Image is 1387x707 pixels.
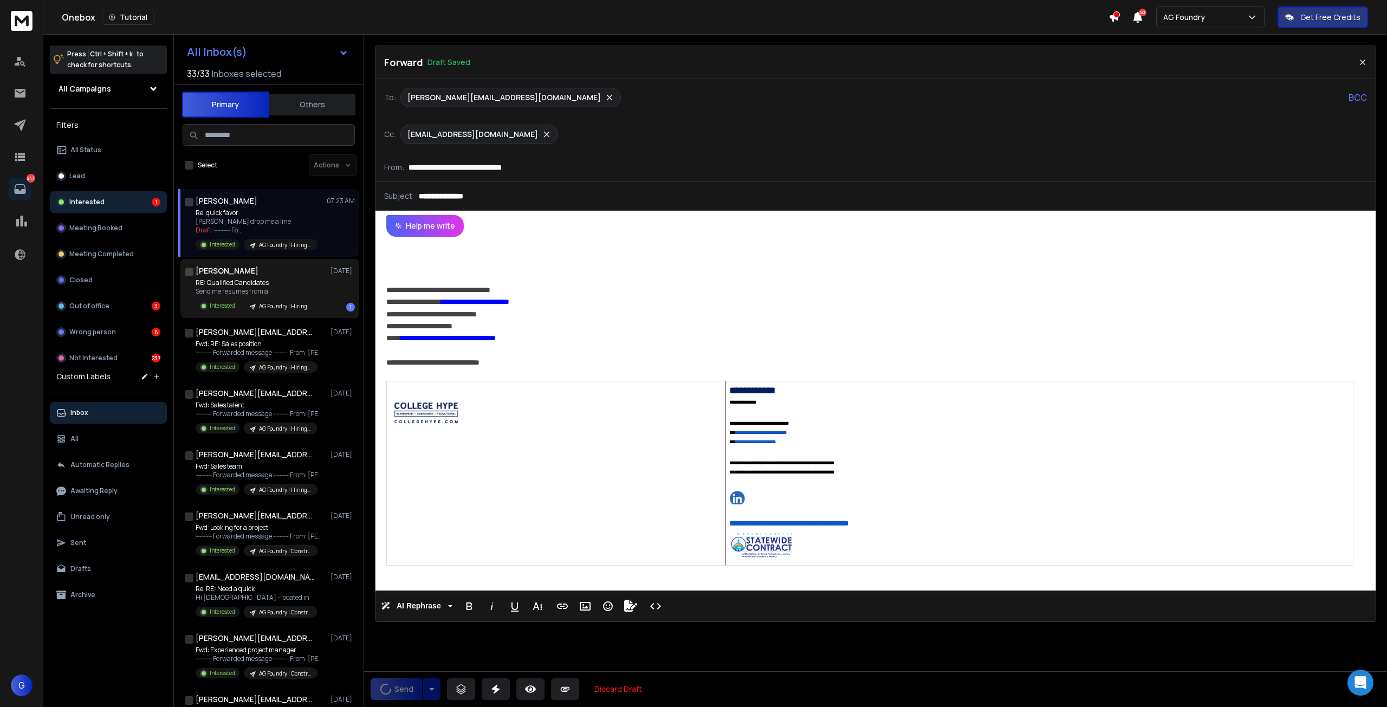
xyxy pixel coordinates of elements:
[50,347,167,369] button: Not Interested237
[196,532,326,541] p: ---------- Forwarded message --------- From: [PERSON_NAME]
[196,646,326,654] p: Fwd: Experienced project manager
[69,354,118,362] p: Not Interested
[575,595,595,617] button: Insert Image (Ctrl+P)
[50,584,167,606] button: Archive
[182,92,269,118] button: Primary
[196,340,326,348] p: Fwd: RE: Sales position
[210,424,235,432] p: Interested
[598,595,618,617] button: Emoticons
[196,585,317,593] p: Re: RE: Need a quick
[1163,12,1209,23] p: AG Foundry
[1347,670,1373,696] div: Open Intercom Messenger
[1300,12,1360,23] p: Get Free Credits
[1349,91,1367,104] p: BCC
[152,354,160,362] div: 237
[102,10,154,25] button: Tutorial
[9,178,31,200] a: 247
[330,267,355,275] p: [DATE]
[50,558,167,580] button: Drafts
[27,174,35,183] p: 247
[327,197,355,205] p: 07:23 AM
[196,462,326,471] p: Fwd: Sales team
[11,674,33,696] button: G
[69,198,105,206] p: Interested
[1278,7,1368,28] button: Get Free Credits
[152,198,160,206] div: 1
[259,486,311,494] p: AG Foundry | Hiring | Sales | [GEOGRAPHIC_DATA]
[196,287,317,296] p: Send me resumes from a
[196,196,257,206] h1: [PERSON_NAME]
[330,695,355,704] p: [DATE]
[59,83,111,94] h1: All Campaigns
[1139,9,1146,16] span: 50
[70,146,101,154] p: All Status
[50,295,167,317] button: Out of office3
[88,48,134,60] span: Ctrl + Shift + k
[210,485,235,494] p: Interested
[196,449,315,460] h1: [PERSON_NAME][EMAIL_ADDRESS][DOMAIN_NAME]
[527,595,548,617] button: More Text
[70,434,79,443] p: All
[50,480,167,502] button: Awaiting Reply
[214,225,243,235] span: ---------- Fo ...
[70,460,129,469] p: Automatic Replies
[50,118,167,133] h3: Filters
[152,302,160,310] div: 3
[330,450,355,459] p: [DATE]
[210,241,235,249] p: Interested
[50,454,167,476] button: Automatic Replies
[187,47,247,57] h1: All Inbox(s)
[259,547,311,555] p: AG Foundry | Construction Project Manager | Construction | [GEOGRAPHIC_DATA]
[50,139,167,161] button: All Status
[50,78,167,100] button: All Campaigns
[196,471,326,479] p: ---------- Forwarded message --------- From: [PERSON_NAME]
[620,595,641,617] button: Signature
[50,165,167,187] button: Lead
[407,129,538,140] p: [EMAIL_ADDRESS][DOMAIN_NAME]
[50,321,167,343] button: Wrong person6
[210,608,235,616] p: Interested
[152,328,160,336] div: 6
[196,401,326,410] p: Fwd: Sales talent
[50,428,167,450] button: All
[56,371,111,382] h3: Custom Labels
[384,92,396,103] p: To:
[384,162,404,173] p: From:
[330,511,355,520] p: [DATE]
[384,129,396,140] p: Cc:
[210,363,235,371] p: Interested
[330,389,355,398] p: [DATE]
[391,400,462,427] img: AD_4nXfj7cbeCCvqXYH2Xegw4tVsMZ_MfHU35rkbElCr13U8f2RlJe01xX1LfqtWqrswMFNH7wGuS3qJUO2OKZnBYVyTsi4oH...
[196,225,213,235] span: Draft:
[346,303,355,312] div: 1
[67,49,144,70] p: Press to check for shortcuts.
[482,595,502,617] button: Italic (Ctrl+I)
[552,595,573,617] button: Insert Link (Ctrl+K)
[196,265,258,276] h1: [PERSON_NAME]
[50,243,167,265] button: Meeting Completed
[386,215,464,237] button: Help me write
[70,408,88,417] p: Inbox
[196,388,315,399] h1: [PERSON_NAME][EMAIL_ADDRESS][DOMAIN_NAME]
[196,593,317,602] p: Hi [DEMOGRAPHIC_DATA] - located in
[50,269,167,291] button: Closed
[196,654,326,663] p: ---------- Forwarded message --------- From: [PERSON_NAME]
[62,10,1109,25] div: Onebox
[70,565,91,573] p: Drafts
[50,402,167,424] button: Inbox
[70,539,86,547] p: Sent
[259,670,311,678] p: AG Foundry | Construction Project Manager | Construction | [GEOGRAPHIC_DATA]
[269,93,355,116] button: Others
[196,410,326,418] p: ---------- Forwarded message --------- From: [PERSON_NAME]
[259,302,311,310] p: AG Foundry | Hiring | Sales | [GEOGRAPHIC_DATA]
[729,491,746,506] img: AD_4nXcBCcAPFbLXskTJEWvKMNRmoa0wEbD3pbLdYn2nMrcVBzOTnud9mXBcP1tsuCCciQf-BasfWoEzBPM-pRuFssh-d-IMp...
[196,278,317,287] p: RE: Qualified Candidates
[196,209,317,217] p: Re: quick favor
[384,55,423,70] p: Forward
[198,161,217,170] label: Select
[210,547,235,555] p: Interested
[504,595,525,617] button: Underline (Ctrl+U)
[196,348,326,357] p: ---------- Forwarded message --------- From: [PERSON_NAME]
